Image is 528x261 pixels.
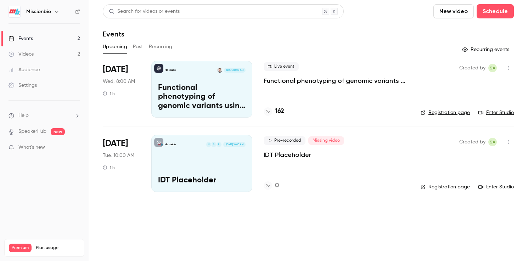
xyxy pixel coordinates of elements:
button: Recurring [149,41,173,52]
li: help-dropdown-opener [9,112,80,119]
span: Created by [459,64,485,72]
div: Events [9,35,33,42]
a: IDT Placeholder [264,151,311,159]
a: Enter Studio [478,109,514,116]
a: 162 [264,107,284,116]
span: What's new [18,144,45,151]
h1: Events [103,30,124,38]
button: Past [133,41,143,52]
a: Registration page [421,109,470,116]
img: Dr Dominik Lindenhofer [217,68,222,73]
a: SpeakerHub [18,128,46,135]
div: Settings [9,82,37,89]
span: Tue, 10:00 AM [103,152,134,159]
button: Schedule [477,4,514,18]
span: Simon Allardice [488,138,497,146]
a: Functional phenotyping of genomic variants using joint multiomic single-cell DNA–RNA sequencing [264,76,409,85]
a: Functional phenotyping of genomic variants using joint multiomic single-cell DNA–RNA sequencingMi... [151,61,252,118]
p: Missionbio [165,143,176,146]
div: Audience [9,66,40,73]
iframe: Noticeable Trigger [72,144,80,151]
img: Missionbio [9,6,20,17]
div: A [211,142,217,147]
span: Created by [459,138,485,146]
div: Oct 15 Wed, 8:00 AM (America/Los Angeles) [103,61,140,118]
div: Dec 2 Tue, 10:00 AM (America/Los Angeles) [103,135,140,192]
a: Registration page [421,183,470,191]
div: 1 h [103,165,115,170]
span: Premium [9,244,32,252]
span: Help [18,112,29,119]
span: Simon Allardice [488,64,497,72]
span: SA [490,64,495,72]
span: [DATE] [103,64,128,75]
a: 0 [264,181,279,191]
span: new [51,128,65,135]
span: SA [490,138,495,146]
span: Wed, 8:00 AM [103,78,135,85]
button: Upcoming [103,41,127,52]
button: Recurring events [459,44,514,55]
div: M [206,142,212,147]
h4: 0 [275,181,279,191]
div: N [216,142,222,147]
span: Missing video [308,136,344,145]
a: Enter Studio [478,183,514,191]
p: Missionbio [165,68,176,72]
div: Videos [9,51,34,58]
div: 1 h [103,91,115,96]
h4: 162 [275,107,284,116]
button: New video [433,4,474,18]
span: Pre-recorded [264,136,305,145]
a: IDT PlaceholderMissionbioNAM[DATE] 10:00 AMIDT Placeholder [151,135,252,192]
p: Functional phenotyping of genomic variants using joint multiomic single-cell DNA–RNA sequencing [158,84,246,111]
span: [DATE] 10:00 AM [223,142,245,147]
p: IDT Placeholder [158,176,246,185]
span: Live event [264,62,299,71]
span: Plan usage [36,245,80,251]
div: Search for videos or events [109,8,180,15]
span: [DATE] 8:00 AM [224,68,245,73]
span: [DATE] [103,138,128,149]
h6: Missionbio [26,8,51,15]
